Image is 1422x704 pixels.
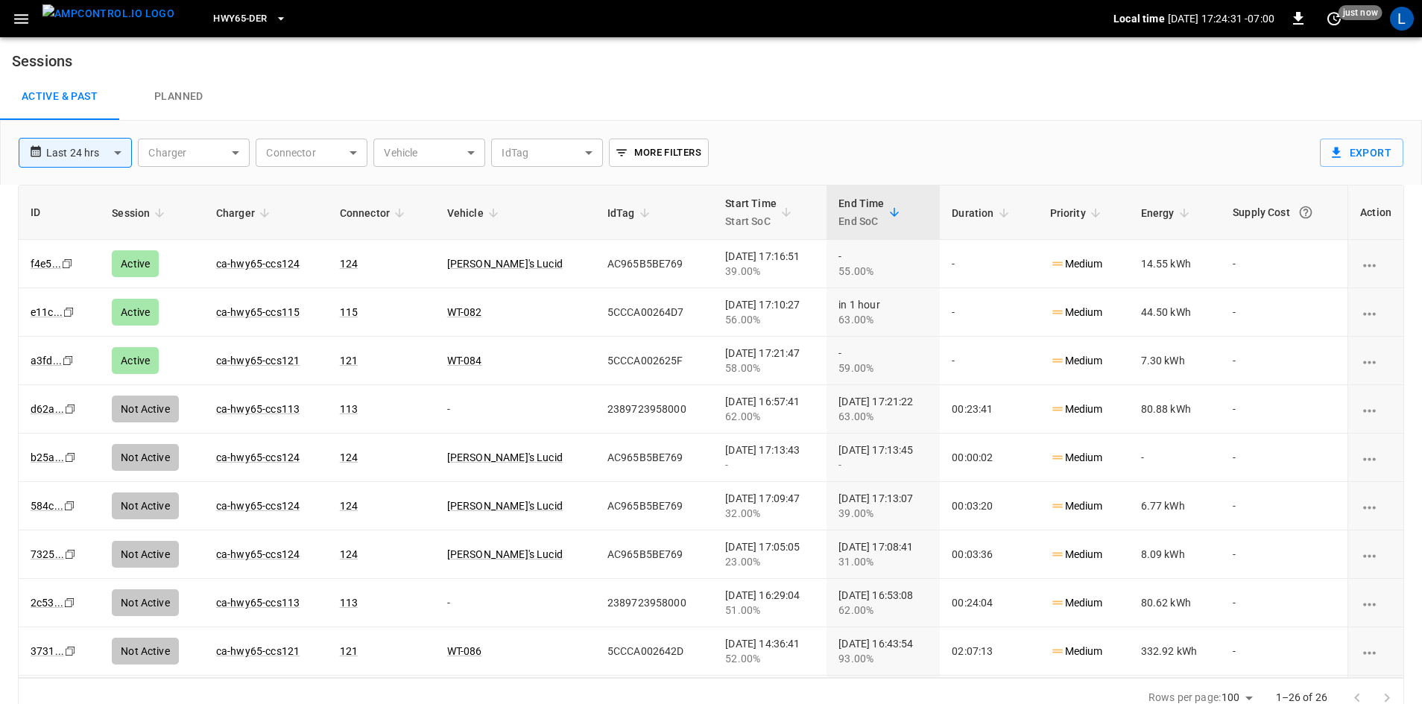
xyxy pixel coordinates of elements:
a: 115 [340,306,358,318]
a: 124 [340,500,358,512]
div: [DATE] 17:13:43 [725,443,815,472]
a: 121 [340,355,358,367]
td: 5CCCA002625F [595,337,714,385]
a: 113 [340,403,358,415]
a: d62a... [31,403,64,415]
td: AC965B5BE769 [595,240,714,288]
div: 93.00% [838,651,928,666]
span: Vehicle [447,204,503,222]
div: Not Active [112,541,179,568]
div: 63.00% [838,409,928,424]
span: End TimeEnd SoC [838,194,903,230]
td: - [435,579,595,627]
a: f4e5... [31,258,61,270]
div: charging session options [1360,498,1391,513]
div: [DATE] 17:05:05 [725,539,815,569]
div: [DATE] 17:16:51 [725,249,815,279]
a: ca-hwy65-ccs121 [216,355,300,367]
a: ca-hwy65-ccs124 [216,451,300,463]
td: 8.09 kWh [1129,530,1222,579]
a: [PERSON_NAME]'s Lucid [447,500,563,512]
p: Medium [1050,353,1103,369]
div: - [838,346,928,375]
td: - [940,337,1037,385]
div: 51.00% [725,603,815,618]
td: 6.77 kWh [1129,482,1222,530]
td: AC965B5BE769 [595,530,714,579]
td: - [940,240,1037,288]
div: copy [63,449,78,466]
div: 56.00% [725,312,815,327]
div: copy [61,352,76,369]
div: Supply Cost [1233,199,1336,226]
div: [DATE] 16:53:08 [838,588,928,618]
span: Start TimeStart SoC [725,194,796,230]
td: - [1221,579,1347,627]
a: a3fd... [31,355,62,367]
td: 332.92 kWh [1129,627,1222,676]
div: sessions table [18,185,1404,678]
a: 124 [340,258,358,270]
div: charging session options [1360,353,1391,368]
button: HWY65-DER [207,4,292,34]
div: copy [62,304,77,320]
div: [DATE] 17:13:07 [838,491,928,521]
div: charging session options [1360,450,1391,465]
td: 00:24:04 [940,579,1037,627]
button: More Filters [609,139,708,167]
a: ca-hwy65-ccs124 [216,548,300,560]
div: charging session options [1360,644,1391,659]
td: 2389723958000 [595,385,714,434]
span: HWY65-DER [213,10,267,28]
td: 5CCCA00264D7 [595,288,714,337]
div: Active [112,250,159,277]
div: [DATE] 17:10:27 [725,297,815,327]
td: 5CCCA002642D [595,627,714,676]
span: just now [1339,5,1382,20]
span: Session [112,204,169,222]
div: copy [63,594,78,611]
td: 80.88 kWh [1129,385,1222,434]
div: [DATE] 16:29:04 [725,588,815,618]
td: 7.30 kWh [1129,337,1222,385]
p: Medium [1050,402,1103,417]
a: [PERSON_NAME]'s Lucid [447,548,563,560]
td: 00:03:20 [940,482,1037,530]
div: copy [63,498,78,514]
td: 00:03:36 [940,530,1037,579]
a: WT-084 [447,355,482,367]
div: copy [63,643,78,659]
a: ca-hwy65-ccs113 [216,403,300,415]
td: 00:00:02 [940,434,1037,482]
div: 39.00% [725,264,815,279]
div: charging session options [1360,595,1391,610]
div: Active [112,299,159,326]
p: Medium [1050,498,1103,514]
div: Not Active [112,444,179,471]
div: 32.00% [725,506,815,521]
img: ampcontrol.io logo [42,4,174,23]
div: 62.00% [725,409,815,424]
a: WT-082 [447,306,482,318]
div: [DATE] 17:21:22 [838,394,928,424]
a: 584c... [31,500,63,512]
td: - [1221,337,1347,385]
div: charging session options [1360,256,1391,271]
a: 3731... [31,645,64,657]
div: charging session options [1360,402,1391,416]
button: Export [1320,139,1403,167]
div: Start Time [725,194,777,230]
p: Medium [1050,450,1103,466]
p: Local time [1113,11,1165,26]
div: 59.00% [838,361,928,375]
td: - [1221,530,1347,579]
div: Last 24 hrs [46,139,132,167]
div: 31.00% [838,554,928,569]
div: in 1 hour [838,297,928,327]
a: Planned [119,73,238,121]
td: 02:07:13 [940,627,1037,676]
button: set refresh interval [1322,7,1346,31]
div: [DATE] 14:36:41 [725,636,815,666]
p: Medium [1050,595,1103,611]
td: - [1221,240,1347,288]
